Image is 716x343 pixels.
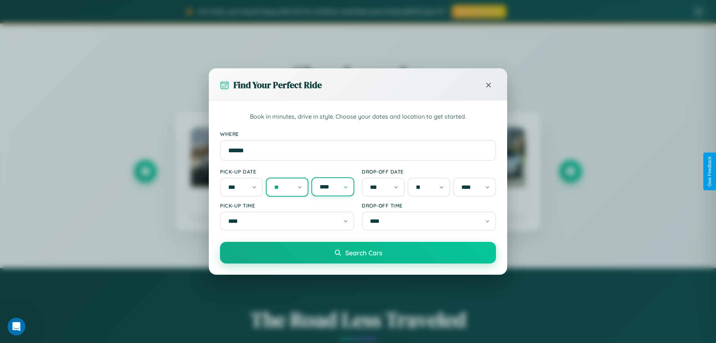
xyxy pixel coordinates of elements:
label: Drop-off Date [362,168,496,175]
label: Pick-up Time [220,202,354,209]
label: Pick-up Date [220,168,354,175]
label: Drop-off Time [362,202,496,209]
p: Book in minutes, drive in style. Choose your dates and location to get started. [220,112,496,122]
button: Search Cars [220,242,496,264]
label: Where [220,131,496,137]
h3: Find Your Perfect Ride [233,79,322,91]
span: Search Cars [345,249,382,257]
